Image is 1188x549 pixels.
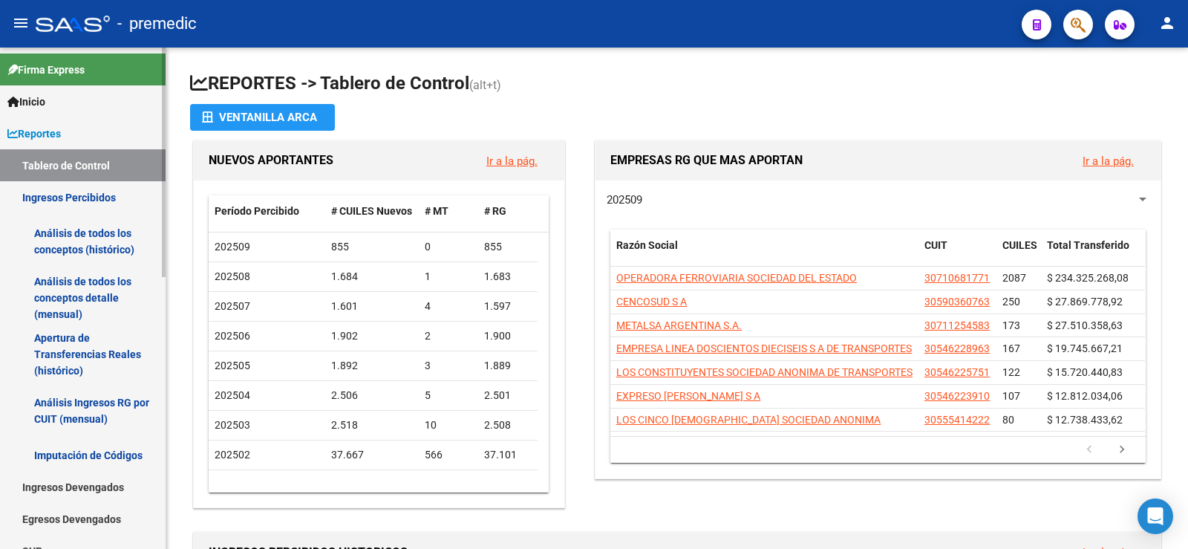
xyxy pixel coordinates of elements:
span: 30546223910 [924,390,990,402]
span: NUEVOS APORTANTES [209,153,333,167]
span: 173 [1002,319,1020,331]
span: CUILES [1002,239,1037,251]
div: 566 [425,446,472,464]
div: 1.597 [484,298,532,315]
div: 2.506 [331,387,414,404]
span: LOS CONSTITUYENTES SOCIEDAD ANONIMA DE TRANSPORTES [616,366,913,378]
h1: REPORTES -> Tablero de Control [190,71,1164,97]
div: 2.501 [484,387,532,404]
span: 122 [1002,366,1020,378]
span: Período Percibido [215,205,299,217]
a: Ir a la pág. [1083,155,1134,168]
span: 202505 [215,360,250,371]
div: 1.902 [331,328,414,345]
span: EXPRESO [PERSON_NAME] S A [616,390,760,402]
span: 202506 [215,330,250,342]
button: Ir a la pág. [1071,147,1146,175]
span: $ 27.510.358,63 [1047,319,1123,331]
span: # CUILES Nuevos [331,205,412,217]
span: CUIT [924,239,947,251]
mat-icon: menu [12,14,30,32]
div: 1.900 [484,328,532,345]
span: $ 19.745.667,21 [1047,342,1123,354]
span: 30590360763 [924,296,990,308]
span: 30555414222 [924,414,990,426]
span: 250 [1002,296,1020,308]
span: Inicio [7,94,45,110]
span: # MT [425,205,448,217]
datatable-header-cell: # CUILES Nuevos [325,195,420,227]
div: 1.601 [331,298,414,315]
span: OPERADORA FERROVIARIA SOCIEDAD DEL ESTADO [616,272,857,284]
span: 30711254583 [924,319,990,331]
div: Open Intercom Messenger [1138,498,1173,534]
span: 30546228963 [924,342,990,354]
span: $ 234.325.268,08 [1047,272,1129,284]
div: 855 [484,238,532,256]
a: Ir a la pág. [486,155,538,168]
div: 2.508 [484,417,532,434]
span: CENCOSUD S A [616,296,687,308]
mat-icon: person [1158,14,1176,32]
span: # RG [484,205,506,217]
span: 167 [1002,342,1020,354]
div: 1.683 [484,268,532,285]
button: Ventanilla ARCA [190,104,335,131]
datatable-header-cell: CUIT [918,230,996,279]
div: 1.684 [331,268,414,285]
span: $ 15.720.440,83 [1047,366,1123,378]
div: 1.889 [484,357,532,374]
span: EMPRESAS RG QUE MAS APORTAN [610,153,803,167]
div: 37.667 [331,446,414,464]
datatable-header-cell: # MT [419,195,478,227]
div: 2.518 [331,417,414,434]
span: 202503 [215,419,250,431]
span: 202507 [215,300,250,312]
span: 30546225751 [924,366,990,378]
span: LOS CINCO [DEMOGRAPHIC_DATA] SOCIEDAD ANONIMA [616,414,881,426]
span: 30710681771 [924,272,990,284]
span: 202504 [215,389,250,401]
div: 855 [331,238,414,256]
span: $ 12.738.433,62 [1047,414,1123,426]
div: 1 [425,268,472,285]
datatable-header-cell: Total Transferido [1041,230,1145,279]
span: $ 12.812.034,06 [1047,390,1123,402]
span: 202509 [607,193,642,207]
span: METALSA ARGENTINA S.A. [616,319,742,331]
span: Firma Express [7,62,85,78]
a: go to previous page [1075,442,1103,458]
datatable-header-cell: CUILES [996,230,1041,279]
datatable-header-cell: Razón Social [610,230,918,279]
span: - premedic [117,7,197,40]
span: 202509 [215,241,250,253]
div: 3 [425,357,472,374]
a: go to next page [1108,442,1136,458]
span: (alt+t) [469,78,501,92]
div: 1.892 [331,357,414,374]
span: 107 [1002,390,1020,402]
span: 2087 [1002,272,1026,284]
div: 2 [425,328,472,345]
span: Reportes [7,126,61,142]
button: Ir a la pág. [474,147,549,175]
div: 0 [425,238,472,256]
div: 5 [425,387,472,404]
span: 202508 [215,270,250,282]
span: EMPRESA LINEA DOSCIENTOS DIECISEIS S A DE TRANSPORTES [616,342,912,354]
span: 80 [1002,414,1014,426]
datatable-header-cell: # RG [478,195,538,227]
div: 4 [425,298,472,315]
div: Ventanilla ARCA [202,104,323,131]
span: Razón Social [616,239,678,251]
datatable-header-cell: Período Percibido [209,195,325,227]
span: $ 27.869.778,92 [1047,296,1123,308]
span: Total Transferido [1047,239,1129,251]
div: 37.101 [484,446,532,464]
span: 202502 [215,449,250,461]
div: 10 [425,417,472,434]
